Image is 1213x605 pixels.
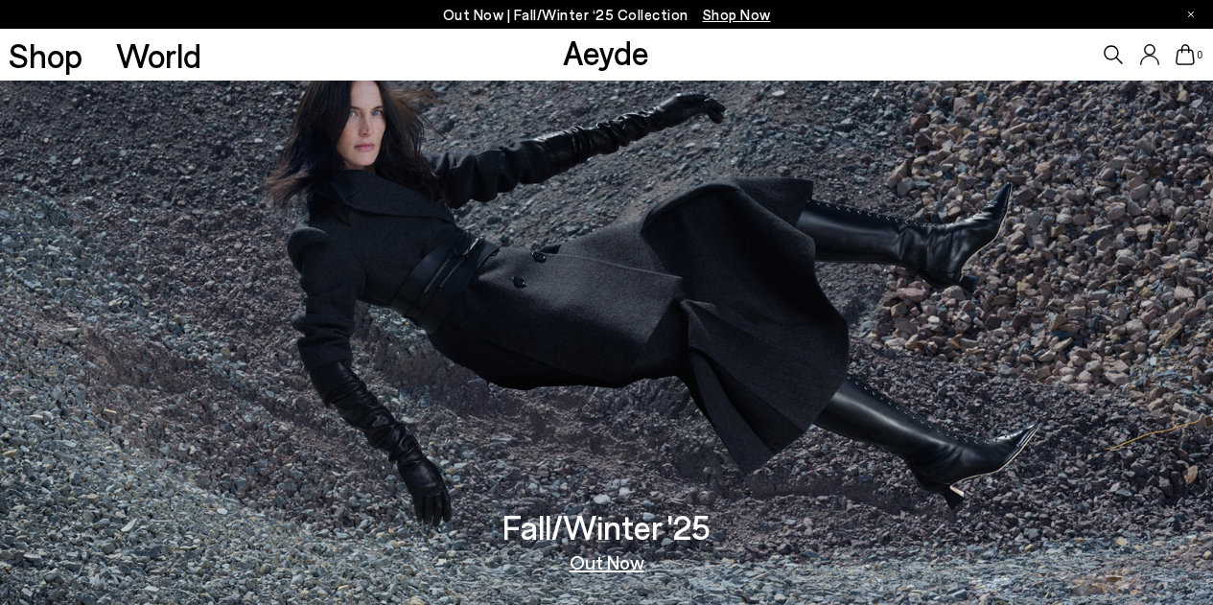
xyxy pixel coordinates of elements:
span: Navigate to /collections/new-in [703,6,771,23]
a: Aeyde [563,32,649,72]
h3: Fall/Winter '25 [502,510,711,544]
a: World [116,38,201,72]
a: Out Now [570,552,644,571]
p: Out Now | Fall/Winter ‘25 Collection [443,3,771,27]
a: Shop [9,38,82,72]
a: 0 [1176,44,1195,65]
span: 0 [1195,50,1204,60]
